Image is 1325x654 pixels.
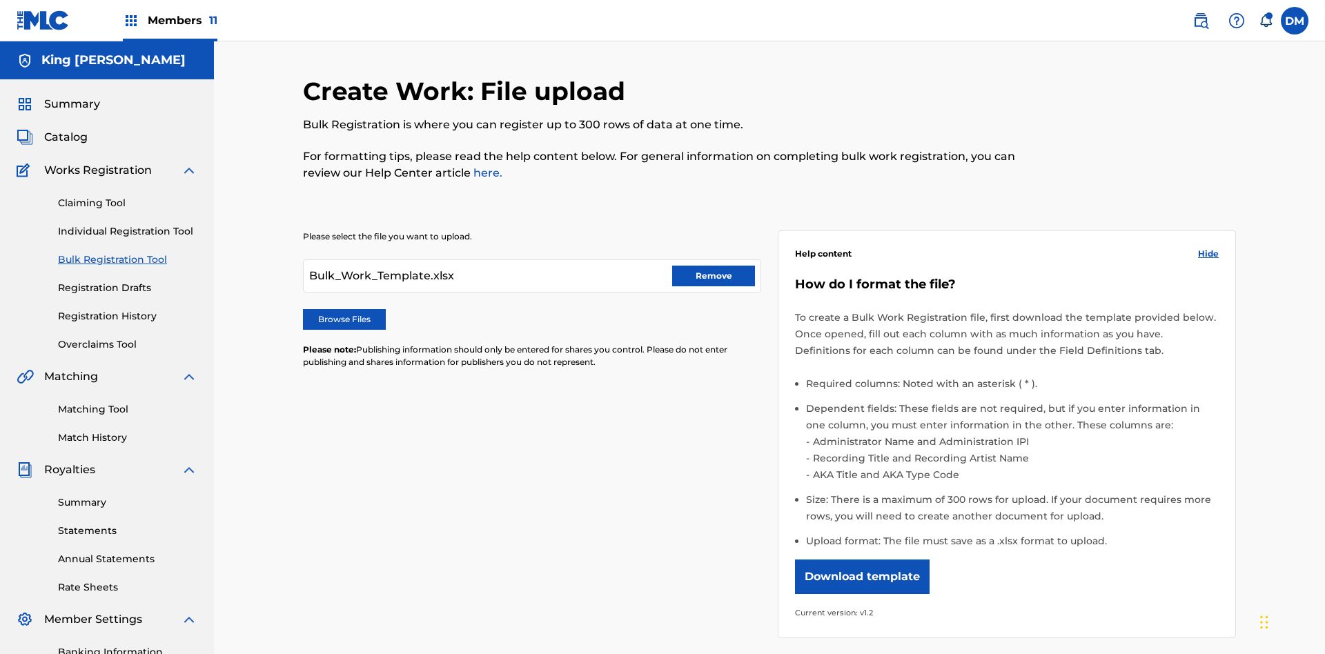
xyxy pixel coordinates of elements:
[795,248,852,260] span: Help content
[806,375,1219,400] li: Required columns: Noted with an asterisk ( * ).
[1281,7,1308,34] div: User Menu
[17,96,100,112] a: SummarySummary
[309,268,454,284] span: Bulk_Work_Template.xlsx
[58,196,197,210] a: Claiming Tool
[1187,7,1215,34] a: Public Search
[1260,602,1268,643] div: Drag
[806,491,1219,533] li: Size: There is a maximum of 300 rows for upload. If your document requires more rows, you will ne...
[181,368,197,385] img: expand
[58,524,197,538] a: Statements
[303,117,1021,133] p: Bulk Registration is where you can register up to 300 rows of data at one time.
[58,337,197,352] a: Overclaims Tool
[806,533,1219,549] li: Upload format: The file must save as a .xlsx format to upload.
[181,611,197,628] img: expand
[303,230,761,243] p: Please select the file you want to upload.
[58,281,197,295] a: Registration Drafts
[795,604,1219,621] p: Current version: v1.2
[44,611,142,628] span: Member Settings
[44,368,98,385] span: Matching
[17,129,88,146] a: CatalogCatalog
[58,252,197,267] a: Bulk Registration Tool
[44,129,88,146] span: Catalog
[303,344,356,355] span: Please note:
[209,14,217,27] span: 11
[17,10,70,30] img: MLC Logo
[17,368,34,385] img: Matching
[17,129,33,146] img: Catalog
[1198,248,1219,260] span: Hide
[806,400,1219,491] li: Dependent fields: These fields are not required, but if you enter information in one column, you ...
[58,552,197,566] a: Annual Statements
[17,96,33,112] img: Summary
[58,309,197,324] a: Registration History
[58,580,197,595] a: Rate Sheets
[58,430,197,445] a: Match History
[1228,12,1245,29] img: help
[1256,588,1325,654] iframe: Chat Widget
[123,12,139,29] img: Top Rightsholders
[795,277,1219,293] h5: How do I format the file?
[41,52,186,68] h5: King McTesterson
[17,611,33,628] img: Member Settings
[303,148,1021,181] p: For formatting tips, please read the help content below. For general information on completing bu...
[303,344,761,368] p: Publishing information should only be entered for shares you control. Please do not enter publish...
[1259,14,1273,28] div: Notifications
[471,166,502,179] a: here.
[44,462,95,478] span: Royalties
[17,462,33,478] img: Royalties
[809,433,1219,450] li: Administrator Name and Administration IPI
[17,52,33,69] img: Accounts
[795,309,1219,359] p: To create a Bulk Work Registration file, first download the template provided below. Once opened,...
[58,402,197,417] a: Matching Tool
[181,462,197,478] img: expand
[44,162,152,179] span: Works Registration
[58,495,197,510] a: Summary
[1223,7,1250,34] div: Help
[809,466,1219,483] li: AKA Title and AKA Type Code
[44,96,100,112] span: Summary
[1192,12,1209,29] img: search
[58,224,197,239] a: Individual Registration Tool
[17,162,35,179] img: Works Registration
[672,266,755,286] button: Remove
[303,76,632,107] h2: Create Work: File upload
[148,12,217,28] span: Members
[795,559,930,594] button: Download template
[303,309,386,330] label: Browse Files
[181,162,197,179] img: expand
[809,450,1219,466] li: Recording Title and Recording Artist Name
